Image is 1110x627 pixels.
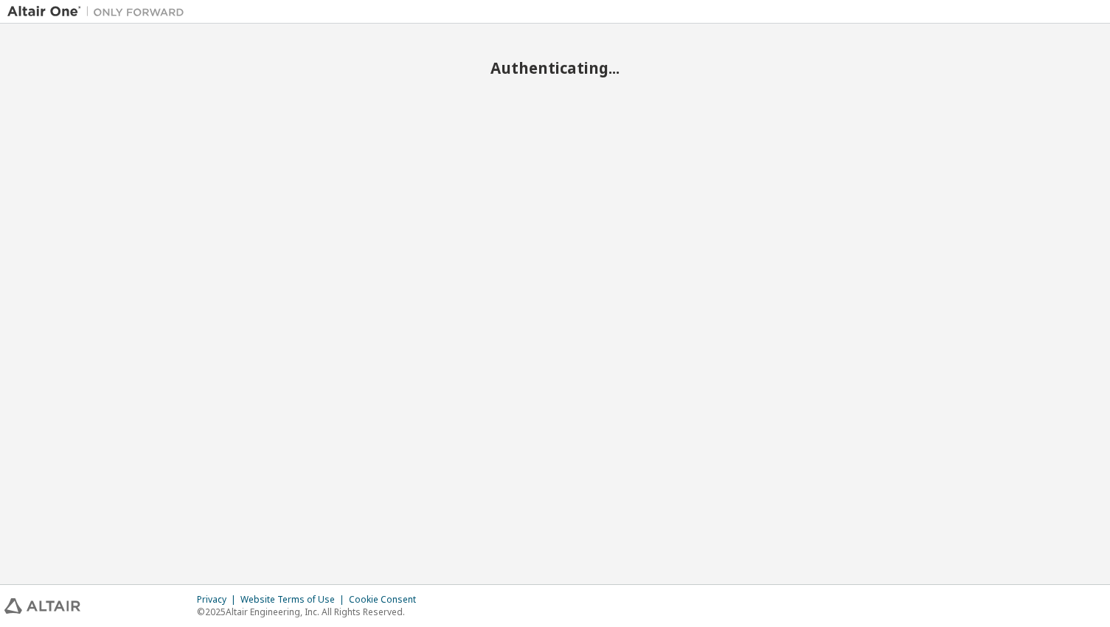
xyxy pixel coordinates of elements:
[7,4,192,19] img: Altair One
[4,598,80,614] img: altair_logo.svg
[197,594,240,606] div: Privacy
[197,606,425,618] p: © 2025 Altair Engineering, Inc. All Rights Reserved.
[349,594,425,606] div: Cookie Consent
[7,58,1103,77] h2: Authenticating...
[240,594,349,606] div: Website Terms of Use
